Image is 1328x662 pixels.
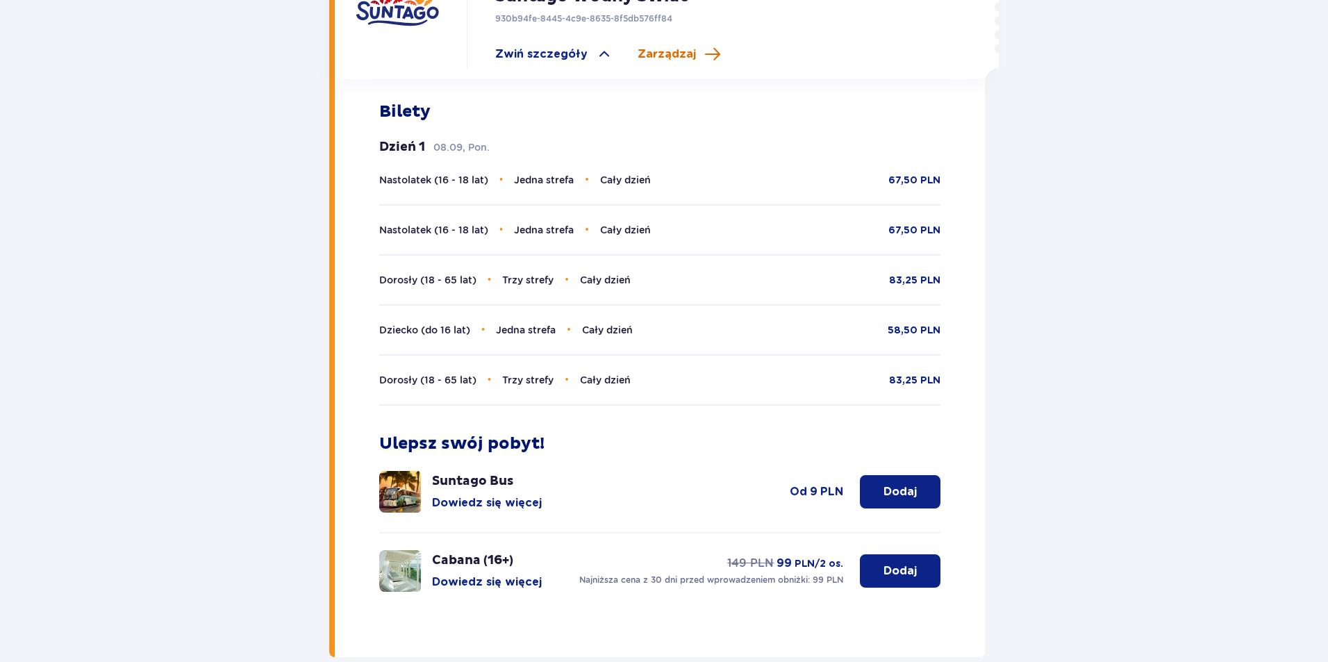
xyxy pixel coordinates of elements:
span: • [488,273,492,287]
button: Dowiedz się więcej [432,574,542,590]
p: 83,25 PLN [889,274,940,288]
span: Dziecko (do 16 lat) [379,324,470,336]
span: Jedna strefa [514,224,574,235]
img: attraction [379,471,421,513]
img: attraction [379,550,421,592]
span: Dorosły (18 - 65 lat) [379,274,476,286]
button: Dodaj [860,554,940,588]
span: • [585,223,589,237]
span: Cały dzień [600,224,651,235]
p: 9 [810,484,817,499]
span: Cały dzień [580,274,631,286]
p: 67,50 PLN [888,224,940,238]
p: 149 PLN [727,556,774,571]
p: Dodaj [883,563,917,579]
p: 08.09, Pon. [433,140,490,154]
span: Trzy strefy [502,274,554,286]
p: Najniższa cena z 30 dni przed wprowadzeniem obniżki: 99 PLN [579,574,843,586]
p: Suntago Bus [432,473,513,490]
p: 83,25 PLN [889,374,940,388]
span: Cały dzień [600,174,651,185]
p: 67,50 PLN [888,174,940,188]
span: Jedna strefa [496,324,556,336]
span: Nastolatek (16 - 18 lat) [379,174,488,185]
p: Dodaj [883,484,917,499]
p: Dzień 1 [379,139,425,156]
span: Nastolatek (16 - 18 lat) [379,224,488,235]
button: Dodaj [860,475,940,508]
span: Jedna strefa [514,174,574,185]
p: PLN [820,484,843,499]
span: • [499,173,504,187]
p: Ulepsz swój pobyt! [379,433,545,454]
p: 99 [777,556,792,571]
p: Bilety [379,101,431,122]
p: Cabana (16+) [432,552,513,569]
span: Zarządzaj [638,47,696,62]
span: Zwiń szczegóły [495,47,588,62]
span: Cały dzień [582,324,633,336]
p: od [790,484,807,499]
span: • [481,323,485,337]
span: • [585,173,589,187]
p: 930b94fe-8445-4c9e-8635-8f5db576ff84 [495,13,672,25]
span: Cały dzień [580,374,631,386]
button: Dowiedz się więcej [432,495,542,511]
p: PLN /2 os. [795,557,843,571]
span: • [565,273,569,287]
a: Zwiń szczegóły [495,46,613,63]
p: 58,50 PLN [888,324,940,338]
span: • [567,323,571,337]
span: Dorosły (18 - 65 lat) [379,374,476,386]
a: Zarządzaj [638,46,721,63]
span: • [499,223,504,237]
span: • [565,373,569,387]
span: Trzy strefy [502,374,554,386]
span: • [488,373,492,387]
